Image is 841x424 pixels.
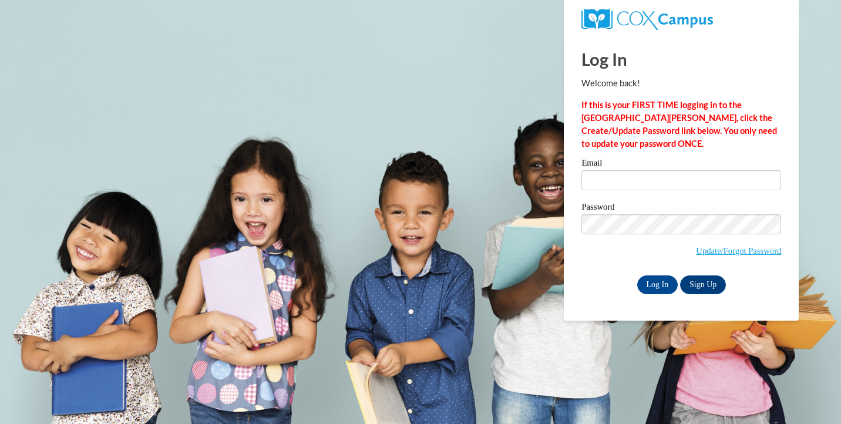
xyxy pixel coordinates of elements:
label: Email [581,159,781,170]
a: Sign Up [680,275,726,294]
h1: Log In [581,47,781,71]
img: COX Campus [581,9,712,30]
a: Update/Forgot Password [696,246,781,255]
input: Log In [637,275,678,294]
a: COX Campus [581,14,712,23]
strong: If this is your FIRST TIME logging in to the [GEOGRAPHIC_DATA][PERSON_NAME], click the Create/Upd... [581,100,777,149]
label: Password [581,203,781,214]
p: Welcome back! [581,77,781,90]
